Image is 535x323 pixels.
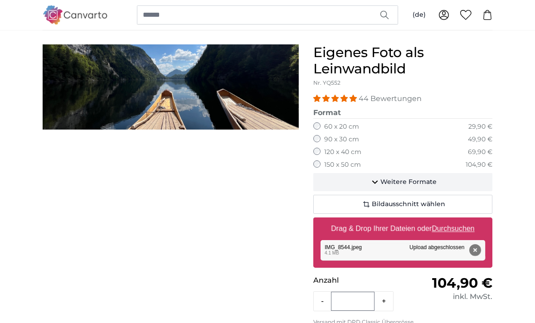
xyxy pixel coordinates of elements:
[405,7,433,23] button: (de)
[43,45,299,130] img: personalised-canvas-print
[374,293,393,311] button: +
[313,45,492,77] h1: Eigenes Foto als Leinwandbild
[466,161,492,170] div: 104,90 €
[324,123,359,132] label: 60 x 20 cm
[313,275,403,286] p: Anzahl
[324,148,361,157] label: 120 x 40 cm
[43,5,108,24] img: Canvarto
[313,108,492,119] legend: Format
[324,135,359,145] label: 90 x 30 cm
[432,225,475,233] u: Durchsuchen
[468,148,492,157] div: 69,90 €
[324,161,361,170] label: 150 x 50 cm
[432,275,492,292] span: 104,90 €
[327,220,478,238] label: Drag & Drop Ihrer Dateien oder
[468,135,492,145] div: 49,90 €
[313,195,492,214] button: Bildausschnitt wählen
[313,174,492,192] button: Weitere Formate
[43,45,299,130] div: 1 of 1
[468,123,492,132] div: 29,90 €
[372,200,445,209] span: Bildausschnitt wählen
[314,293,331,311] button: -
[403,292,492,303] div: inkl. MwSt.
[380,178,437,187] span: Weitere Formate
[313,80,340,87] span: Nr. YQ552
[359,95,422,103] span: 44 Bewertungen
[313,95,359,103] span: 4.93 stars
